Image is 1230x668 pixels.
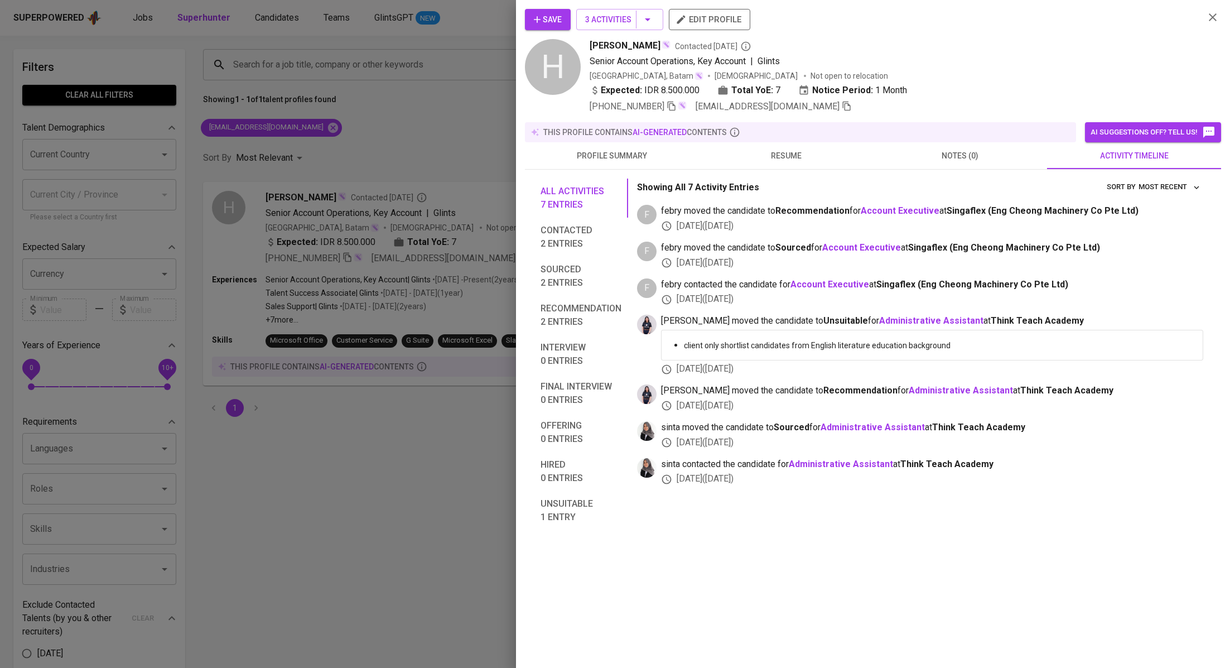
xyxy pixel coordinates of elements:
b: Total YoE: [731,84,773,97]
span: [PERSON_NAME] moved the candidate to for at [661,385,1203,397]
span: Singaflex (Eng Cheong Machinery Co Pte Ltd) [908,242,1100,253]
p: client only shortlist candidates from English literature education background [684,340,1194,351]
a: Administrative Assistant [909,385,1013,396]
div: [DATE] ( [DATE] ) [661,473,1203,486]
span: Think Teach Academy [1020,385,1113,396]
a: Account Executive [822,242,901,253]
div: F [637,242,657,261]
button: sort by [1136,179,1203,196]
span: Sourced 2 entries [541,263,621,290]
div: F [637,205,657,224]
img: magic_wand.svg [678,101,687,110]
span: AI suggestions off? Tell us! [1091,126,1215,139]
span: sinta contacted the candidate for at [661,458,1203,471]
p: Showing All 7 Activity Entries [637,181,759,194]
a: Administrative Assistant [879,315,983,326]
b: Notice Period: [812,84,873,97]
button: Save [525,9,571,30]
b: Expected: [601,84,642,97]
span: Singaflex (Eng Cheong Machinery Co Pte Ltd) [876,279,1068,290]
span: Think Teach Academy [900,459,993,469]
div: [DATE] ( [DATE] ) [661,293,1203,306]
b: Sourced [774,422,809,432]
img: magic_wand.svg [662,40,671,49]
span: sort by [1107,182,1136,191]
span: notes (0) [880,149,1040,163]
img: rani@glints.com [637,315,657,334]
div: [DATE] ( [DATE] ) [661,220,1203,233]
p: Not open to relocation [811,70,888,81]
span: resume [706,149,866,163]
svg: By Batam recruiter [740,41,751,52]
a: Administrative Assistant [789,459,893,469]
span: AI-generated [633,128,687,137]
img: rani@glints.com [637,385,657,404]
span: [DEMOGRAPHIC_DATA] [715,70,799,81]
a: Account Executive [790,279,869,290]
span: Unsuitable 1 entry [541,497,621,524]
span: Interview 0 entries [541,341,621,368]
span: [PERSON_NAME] [590,39,660,52]
span: sinta moved the candidate to for at [661,421,1203,434]
b: Sourced [775,242,811,253]
div: 1 Month [798,84,907,97]
span: Glints [758,56,780,66]
span: 3 Activities [585,13,654,27]
span: All activities 7 entries [541,185,621,212]
button: AI suggestions off? Tell us! [1085,122,1221,142]
span: edit profile [678,12,741,27]
button: edit profile [669,9,750,30]
b: Recommendation [775,205,850,216]
div: [DATE] ( [DATE] ) [661,400,1203,412]
span: Final interview 0 entries [541,380,621,407]
span: Singaflex (Eng Cheong Machinery Co Pte Ltd) [947,205,1139,216]
div: [GEOGRAPHIC_DATA], Batam [590,70,703,81]
span: Recommendation 2 entries [541,302,621,329]
b: Recommendation [823,385,898,396]
span: Think Teach Academy [991,315,1084,326]
span: febry moved the candidate to for at [661,205,1203,218]
span: [PHONE_NUMBER] [590,101,664,112]
span: profile summary [532,149,692,163]
span: Save [534,13,562,27]
img: sinta.windasari@glints.com [637,421,657,441]
span: Most Recent [1139,181,1200,194]
div: IDR 8.500.000 [590,84,700,97]
a: Account Executive [861,205,939,216]
span: febry contacted the candidate for at [661,278,1203,291]
p: this profile contains contents [543,127,727,138]
span: [EMAIL_ADDRESS][DOMAIN_NAME] [696,101,840,112]
b: Unsuitable [823,315,868,326]
span: Contacted [DATE] [675,41,751,52]
a: edit profile [669,15,750,23]
span: Senior Account Operations, Key Account [590,56,746,66]
span: Think Teach Academy [932,422,1025,432]
span: febry moved the candidate to for at [661,242,1203,254]
span: Offering 0 entries [541,419,621,446]
div: F [637,278,657,298]
div: [DATE] ( [DATE] ) [661,257,1203,270]
span: Hired 0 entries [541,458,621,485]
span: activity timeline [1054,149,1214,163]
span: [PERSON_NAME] moved the candidate to for at [661,315,1203,328]
button: 3 Activities [576,9,663,30]
span: | [750,55,753,68]
div: [DATE] ( [DATE] ) [661,436,1203,449]
span: 7 [775,84,780,97]
div: H [525,39,581,95]
div: [DATE] ( [DATE] ) [661,363,1203,376]
span: Contacted 2 entries [541,224,621,251]
img: magic_wand.svg [694,71,703,80]
img: sinta.windasari@glints.com [637,458,657,478]
a: Administrative Assistant [821,422,925,432]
